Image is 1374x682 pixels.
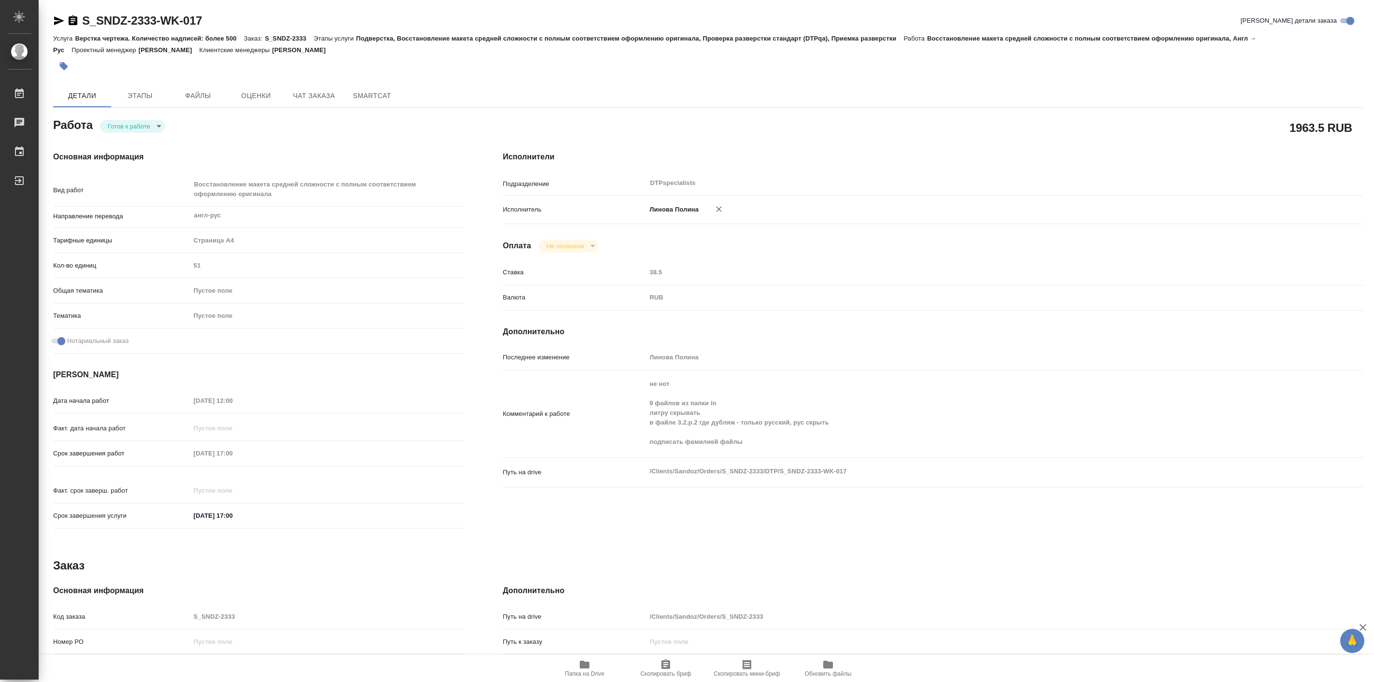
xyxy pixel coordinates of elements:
div: Пустое поле [194,286,453,296]
span: Обновить файлы [805,670,852,677]
span: Этапы [117,90,163,102]
button: Скопировать мини-бриф [706,655,787,682]
input: Пустое поле [646,350,1292,364]
p: Факт. дата начала работ [53,424,190,433]
div: Готов к работе [539,240,598,253]
p: Номер РО [53,637,190,647]
p: Срок завершения услуги [53,511,190,521]
div: RUB [646,289,1292,306]
button: Готов к работе [105,122,153,130]
a: S_SNDZ-2333-WK-017 [82,14,202,27]
button: Не оплачена [544,242,587,250]
p: Проектный менеджер [72,46,138,54]
p: [PERSON_NAME] [272,46,333,54]
button: Удалить исполнителя [708,199,730,220]
div: Пустое поле [194,311,453,321]
p: Дата начала работ [53,396,190,406]
p: Последнее изменение [503,353,646,362]
h2: Заказ [53,558,85,573]
p: Направление перевода [53,212,190,221]
input: Пустое поле [190,483,275,497]
button: Скопировать ссылку для ЯМессенджера [53,15,65,27]
h4: Основная информация [53,151,464,163]
span: 🙏 [1344,631,1360,651]
div: Страница А4 [190,232,464,249]
p: [PERSON_NAME] [139,46,200,54]
p: Валюта [503,293,646,302]
p: Тематика [53,311,190,321]
p: Подверстка, Восстановление макета средней сложности с полным соответствием оформлению оригинала, ... [356,35,903,42]
span: Файлы [175,90,221,102]
input: Пустое поле [190,635,464,649]
input: Пустое поле [190,610,464,624]
button: 🙏 [1340,629,1364,653]
input: Пустое поле [190,421,275,435]
input: ✎ Введи что-нибудь [190,509,275,523]
h4: Дополнительно [503,585,1363,597]
p: Факт. срок заверш. работ [53,486,190,496]
textarea: не нот 9 файлов из папки in литру скрывать в файле 3.2.p.2 где дубляж - только русский, рус скрыт... [646,376,1292,450]
span: SmartCat [349,90,395,102]
span: Оценки [233,90,279,102]
span: Скопировать мини-бриф [714,670,780,677]
p: Тарифные единицы [53,236,190,245]
span: Нотариальный заказ [67,336,129,346]
h4: Исполнители [503,151,1363,163]
p: Услуга [53,35,75,42]
div: Пустое поле [190,283,464,299]
button: Скопировать бриф [625,655,706,682]
p: Путь на drive [503,468,646,477]
span: Детали [59,90,105,102]
textarea: /Clients/Sandoz/Orders/S_SNDZ-2333/DTP/S_SNDZ-2333-WK-017 [646,463,1292,480]
p: Вид работ [53,185,190,195]
button: Добавить тэг [53,56,74,77]
p: Общая тематика [53,286,190,296]
div: Готов к работе [100,120,165,133]
div: Пустое поле [190,308,464,324]
span: Папка на Drive [565,670,604,677]
p: Путь на drive [503,612,646,622]
p: Ставка [503,268,646,277]
h2: 1963.5 RUB [1289,119,1352,136]
p: Линова Полина [646,205,699,214]
h2: Работа [53,115,93,133]
p: Кол-во единиц [53,261,190,270]
h4: Оплата [503,240,531,252]
p: Подразделение [503,179,646,189]
input: Пустое поле [190,258,464,272]
p: Исполнитель [503,205,646,214]
p: Работа [903,35,927,42]
input: Пустое поле [646,610,1292,624]
p: Верстка чертежа. Количество надписей: более 500 [75,35,243,42]
button: Папка на Drive [544,655,625,682]
button: Обновить файлы [787,655,869,682]
input: Пустое поле [646,635,1292,649]
span: Чат заказа [291,90,337,102]
span: [PERSON_NAME] детали заказа [1241,16,1337,26]
p: Срок завершения работ [53,449,190,458]
input: Пустое поле [190,446,275,460]
input: Пустое поле [190,394,275,408]
h4: [PERSON_NAME] [53,369,464,381]
p: Клиентские менеджеры [200,46,272,54]
p: Путь к заказу [503,637,646,647]
p: Заказ: [244,35,265,42]
span: Скопировать бриф [640,670,691,677]
button: Скопировать ссылку [67,15,79,27]
p: Этапы услуги [314,35,356,42]
h4: Дополнительно [503,326,1363,338]
h4: Основная информация [53,585,464,597]
input: Пустое поле [646,265,1292,279]
p: Код заказа [53,612,190,622]
p: Комментарий к работе [503,409,646,419]
p: S_SNDZ-2333 [265,35,314,42]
